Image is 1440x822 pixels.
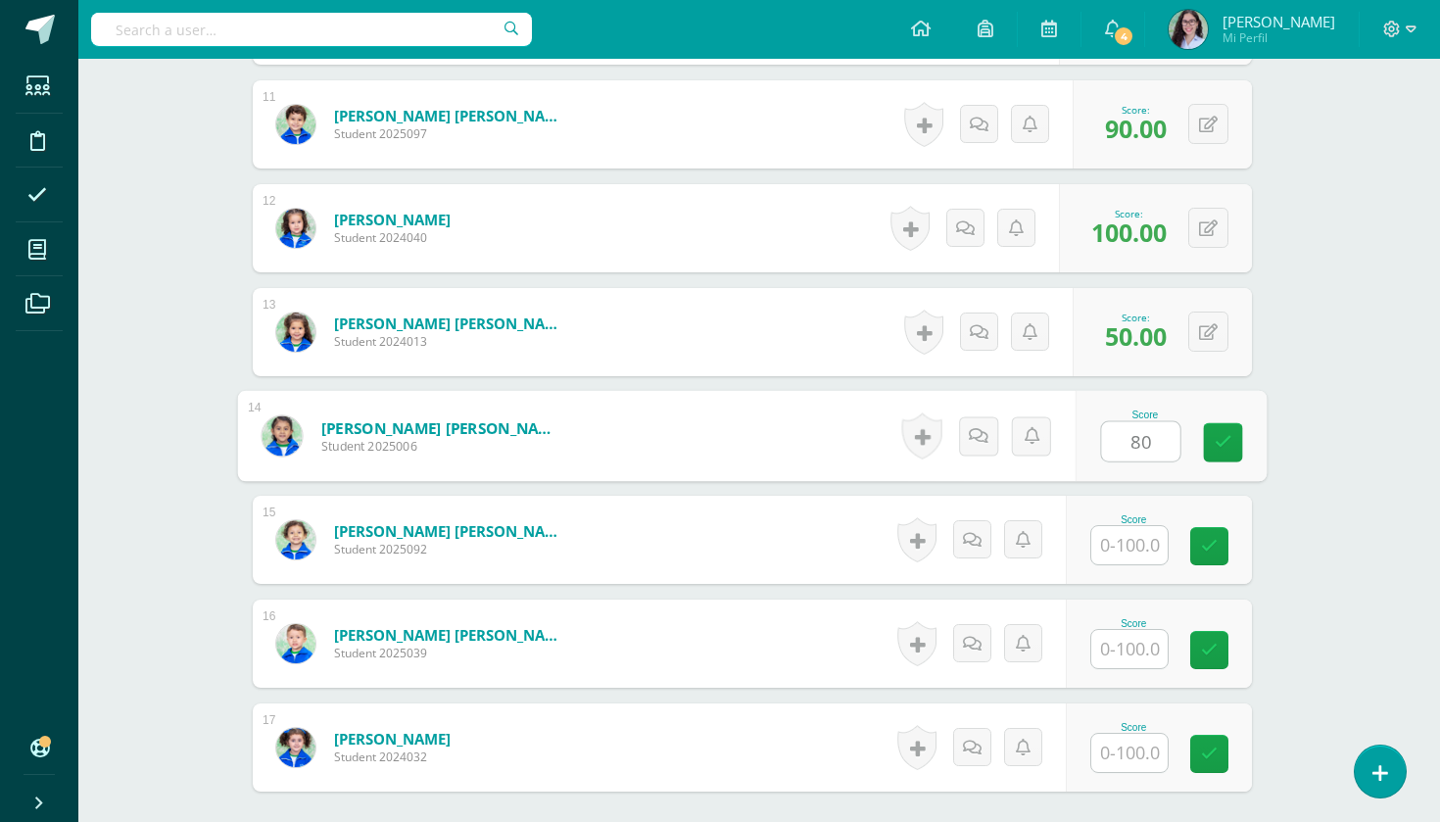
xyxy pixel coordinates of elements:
a: [PERSON_NAME] [334,210,451,229]
img: 0340d8c520a2e5a7347d8bd135843a75.png [1169,10,1208,49]
a: [PERSON_NAME] [PERSON_NAME] [334,314,569,333]
div: Score [1090,722,1176,733]
span: Student 2024040 [334,229,451,246]
input: 0-100.0 [1091,630,1168,668]
span: 100.00 [1091,216,1167,249]
span: Student 2024032 [334,749,451,765]
div: Score [1090,618,1176,629]
span: 90.00 [1105,112,1167,145]
span: Student 2025039 [334,645,569,661]
div: Score: [1105,311,1167,324]
span: Student 2024013 [334,333,569,350]
img: a00acde6038f8b4f03b4f7efe4c02d3c.png [276,313,315,352]
div: Score: [1105,103,1167,117]
a: [PERSON_NAME] [PERSON_NAME] [334,106,569,125]
span: Student 2025006 [321,438,563,456]
a: [PERSON_NAME] [PERSON_NAME] [334,625,569,645]
span: Student 2025097 [334,125,569,142]
span: Mi Perfil [1223,29,1335,46]
input: 0-100.0 [1091,734,1168,772]
div: Score [1101,410,1190,420]
span: [PERSON_NAME] [1223,12,1335,31]
a: [PERSON_NAME] [PERSON_NAME] [334,521,569,541]
span: 50.00 [1105,319,1167,353]
input: 0-100.0 [1102,422,1180,461]
input: 0-100.0 [1091,526,1168,564]
a: [PERSON_NAME] [334,729,451,749]
span: 4 [1113,25,1134,47]
img: c0f93a4fa1946d9c3ca91950de438786.png [276,105,315,144]
div: Score: [1091,207,1167,220]
img: 659cb5fbcbd62063a647426df103100a.png [276,209,315,248]
div: Score [1090,514,1176,525]
img: edf396f1b915778c399d0885ae614e5f.png [276,520,315,559]
img: 1c938f6f1b881b20ef4b507756271c56.png [262,415,302,456]
img: 0a7cde6b35574ef96afca0789ccd6db2.png [276,728,315,767]
span: Student 2025092 [334,541,569,557]
img: 143a1dd43a472e8ba55a2ccf419996b1.png [276,624,315,663]
a: [PERSON_NAME] [PERSON_NAME] [321,417,563,438]
input: Search a user… [91,13,532,46]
